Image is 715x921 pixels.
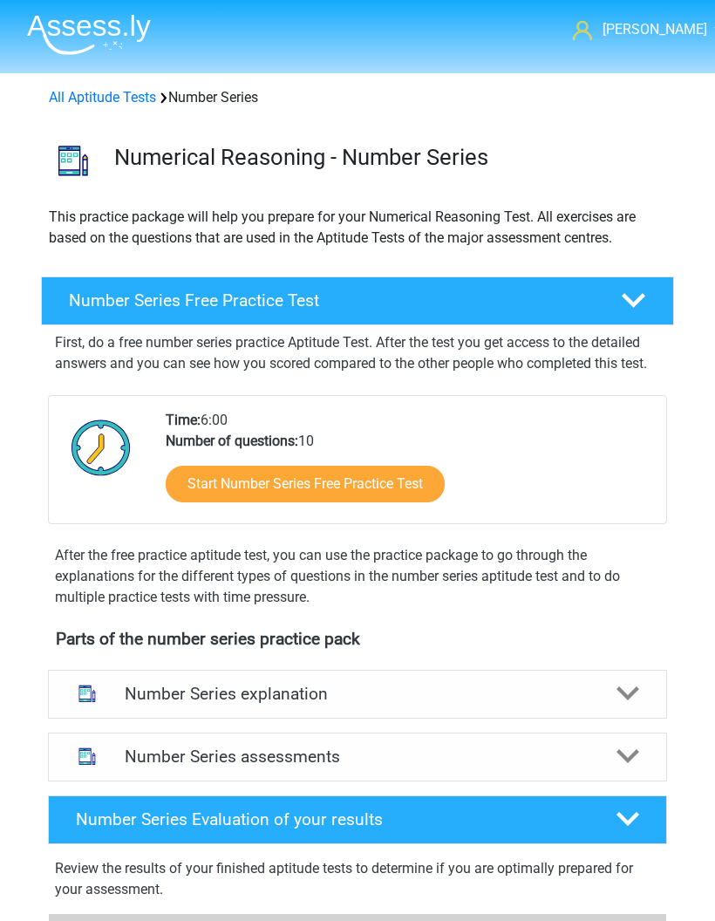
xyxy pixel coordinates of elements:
[55,858,660,900] p: Review the results of your finished aptitude tests to determine if you are optimally prepared for...
[41,670,674,719] a: explanations Number Series explanation
[49,89,156,106] a: All Aptitude Tests
[76,809,590,829] h4: Number Series Evaluation of your results
[166,433,298,449] b: Number of questions:
[166,412,201,428] b: Time:
[41,733,674,781] a: assessments Number Series assessments
[42,129,105,192] img: number series
[603,21,707,38] span: [PERSON_NAME]
[48,545,667,608] div: After the free practice aptitude test, you can use the practice package to go through the explana...
[63,410,140,486] img: Clock
[114,144,660,171] h3: Numerical Reasoning - Number Series
[573,19,702,40] a: [PERSON_NAME]
[70,739,105,774] img: number series assessments
[42,87,673,108] div: Number Series
[27,14,151,55] img: Assessly
[49,207,666,249] p: This practice package will help you prepare for your Numerical Reasoning Test. All exercises are ...
[41,795,674,844] a: Number Series Evaluation of your results
[56,629,659,649] h4: Parts of the number series practice pack
[153,410,665,523] div: 6:00 10
[125,747,589,767] h4: Number Series assessments
[69,290,596,310] h4: Number Series Free Practice Test
[70,676,105,711] img: number series explanations
[125,684,589,704] h4: Number Series explanation
[55,332,660,374] p: First, do a free number series practice Aptitude Test. After the test you get access to the detai...
[166,466,445,502] a: Start Number Series Free Practice Test
[34,276,681,325] a: Number Series Free Practice Test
